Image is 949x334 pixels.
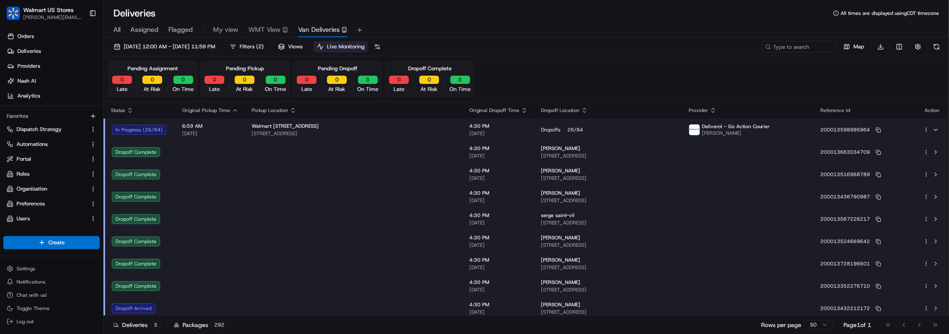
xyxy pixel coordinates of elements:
[17,279,46,285] span: Notifications
[256,43,264,50] span: ( 2 )
[17,119,63,128] span: Knowledge Base
[7,215,86,222] a: Users
[541,175,675,181] span: [STREET_ADDRESS]
[17,305,50,312] span: Toggle Theme
[266,76,286,84] button: 0
[469,264,528,271] span: [DATE]
[82,140,100,146] span: Pylon
[252,107,288,114] span: Pickup Location
[113,321,160,329] div: Deliveries
[5,116,67,131] a: 📗Knowledge Base
[3,30,103,43] a: Orders
[841,10,939,17] span: All times are displayed using CDT timezone
[3,89,103,103] a: Analytics
[469,257,528,263] span: 4:30 PM
[469,309,528,315] span: [DATE]
[840,41,868,52] button: Map
[541,257,580,263] span: [PERSON_NAME]
[17,155,31,163] span: Portal
[541,234,580,241] span: [PERSON_NAME]
[313,41,368,52] button: Live Monitoring
[252,123,319,129] span: Walmart [STREET_ADDRESS]
[3,167,100,181] button: Roles
[124,43,215,50] span: [DATE] 12:00 AM - [DATE] 11:59 PM
[3,303,100,314] button: Toggle Theme
[8,33,151,46] p: Welcome 👋
[128,65,178,72] div: Pending Assignment
[235,76,255,84] button: 0
[17,33,34,40] span: Orders
[67,116,136,131] a: 💻API Documentation
[469,175,528,181] span: [DATE]
[821,216,881,222] button: 200013567226217
[240,43,264,50] span: Filters
[17,77,36,85] span: Nash AI
[3,153,100,166] button: Portal
[541,301,580,308] span: [PERSON_NAME]
[17,126,62,133] span: Dispatch Strategy
[23,6,74,14] button: Walmart US Stores
[469,190,528,196] span: 4:30 PM
[111,107,125,114] span: Status
[252,130,456,137] span: [STREET_ADDRESS]
[408,65,452,72] div: Dropoff Complete
[70,120,77,127] div: 💻
[541,219,675,226] span: [STREET_ADDRESS]
[3,182,100,196] button: Organization
[209,86,220,93] span: Late
[394,86,404,93] span: Late
[702,123,770,130] span: Deliverol - Go Action Courier
[3,74,103,88] a: Nash AI
[702,130,770,136] span: [PERSON_NAME]
[23,14,82,21] button: [PERSON_NAME][EMAIL_ADDRESS][DOMAIN_NAME]
[213,25,238,35] span: My view
[265,86,286,93] span: On Time
[144,86,161,93] span: At Risk
[923,107,941,114] div: Action
[78,119,133,128] span: API Documentation
[141,81,151,91] button: Start new chat
[8,79,23,93] img: 1736555255976-a54dd68f-1ca7-489b-9aae-adbdc363a1c4
[469,197,528,204] span: [DATE]
[419,76,439,84] button: 0
[8,120,15,127] div: 📗
[182,130,238,137] span: [DATE]
[3,3,86,23] button: Walmart US StoresWalmart US Stores[PERSON_NAME][EMAIL_ADDRESS][DOMAIN_NAME]
[385,61,474,97] div: Dropoff Complete0Late0At Risk3On Time
[174,321,227,329] div: Packages
[469,212,528,219] span: 4:30 PM
[301,86,312,93] span: Late
[22,53,137,62] input: Clear
[17,62,40,70] span: Providers
[173,76,193,84] button: 0
[358,76,378,84] button: 3
[7,200,86,208] a: Preferences
[821,305,881,312] button: 200013432212172
[318,65,357,72] div: Pending Dropoff
[821,126,881,133] button: 200013598995964
[469,234,528,241] span: 4:30 PM
[3,197,100,210] button: Preferences
[7,141,86,148] a: Automations
[853,43,864,50] span: Map
[58,139,100,146] a: Powered byPylon
[17,170,29,178] span: Roles
[3,45,103,58] a: Deliveries
[288,43,303,50] span: Views
[541,309,675,315] span: [STREET_ADDRESS]
[469,219,528,226] span: [DATE]
[3,138,100,151] button: Automations
[7,170,86,178] a: Roles
[450,76,470,84] button: 3
[761,321,801,329] p: Rows per page
[689,124,700,135] img: profile_deliverol_nashtms.png
[541,145,580,152] span: [PERSON_NAME]
[821,238,881,245] button: 200013524669642
[821,171,881,178] button: 200013516968789
[469,153,528,159] span: [DATE]
[541,212,574,219] span: serge saint-vil
[469,279,528,286] span: 4:30 PM
[108,61,197,97] div: Pending Assignment0Late0At Risk0On Time
[17,92,40,100] span: Analytics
